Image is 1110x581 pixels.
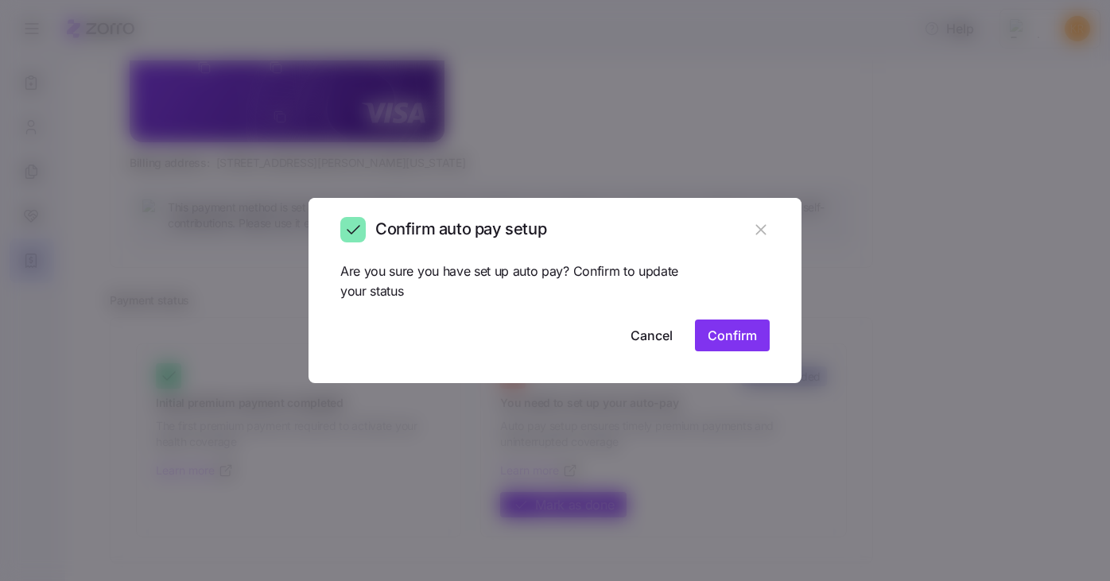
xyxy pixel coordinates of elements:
[375,219,546,240] h2: Confirm auto pay setup
[695,320,770,351] button: Confirm
[340,261,678,301] span: Are you sure you have set up auto pay? Confirm to update your status
[618,320,685,351] button: Cancel
[631,326,673,345] span: Cancel
[708,326,757,345] span: Confirm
